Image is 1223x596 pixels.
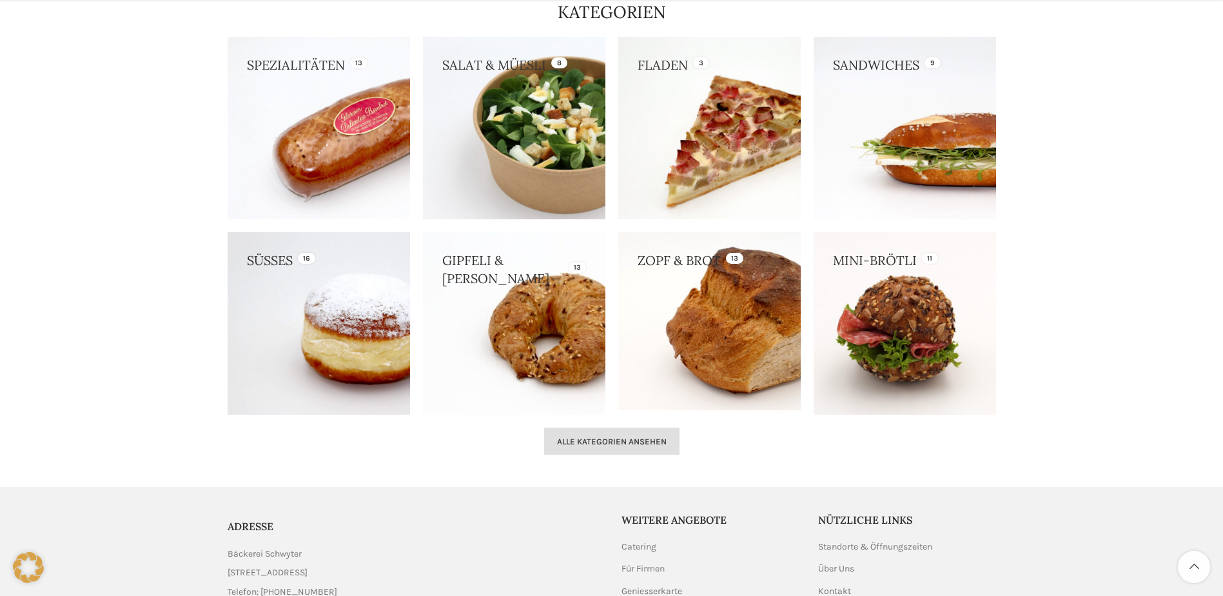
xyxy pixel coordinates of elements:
[228,520,273,533] span: ADRESSE
[557,437,667,447] span: Alle Kategorien ansehen
[818,513,996,527] h5: Nützliche Links
[558,1,666,24] h4: KATEGORIEN
[228,547,302,561] span: Bäckerei Schwyter
[228,566,308,580] span: [STREET_ADDRESS]
[621,562,666,575] a: Für Firmen
[544,428,680,455] a: Alle Kategorien ansehen
[621,541,658,553] a: Catering
[1178,551,1210,583] a: Scroll to top button
[621,513,799,527] h5: Weitere Angebote
[818,541,934,553] a: Standorte & Öffnungszeiten
[818,562,856,575] a: Über Uns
